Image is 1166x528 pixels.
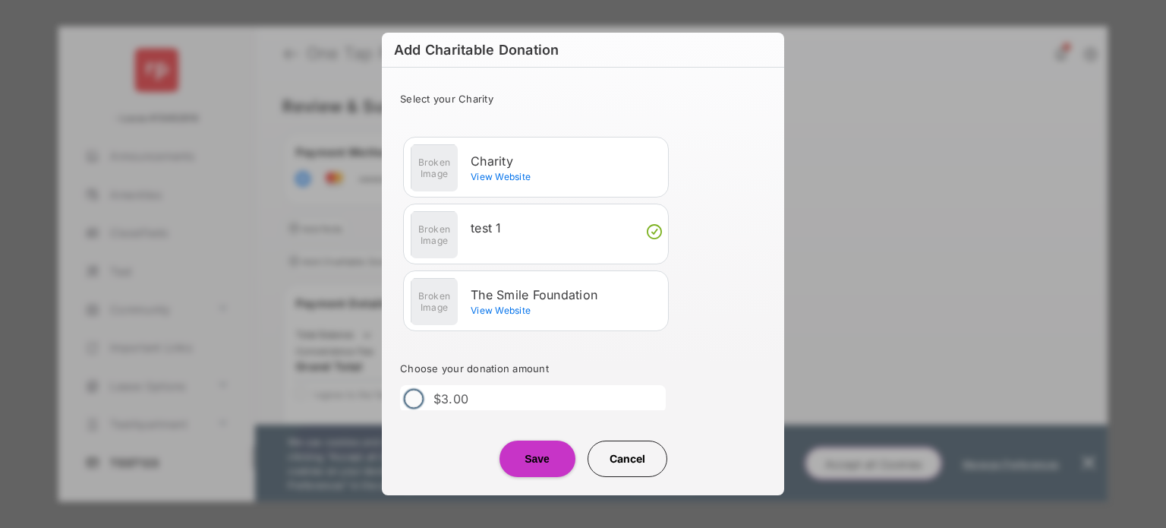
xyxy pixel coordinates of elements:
div: test 1 [471,221,662,235]
span: Select your Charity [400,93,493,105]
img: 6166e316ccff43.52484057208.jpg [410,144,459,192]
span: Choose your donation amount [400,362,549,375]
div: The Smile Foundation [471,288,662,302]
img: 60a4e704de28d0.46954840569.jpg [410,277,459,326]
div: Charity [471,154,662,168]
span: View Website [471,305,531,316]
h2: Add Charitable Donation [382,33,784,68]
img: 620f882a08aee9.06693195968.jpg [410,210,459,259]
span: View Website [471,171,531,182]
button: Cancel [588,441,667,477]
button: Save [499,441,575,477]
label: $3.00 [433,391,468,406]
